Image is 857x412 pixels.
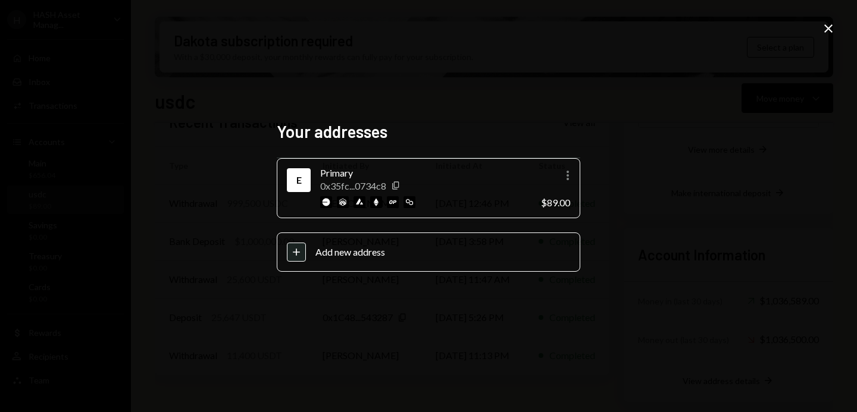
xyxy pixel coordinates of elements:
[354,196,365,208] img: avalanche-mainnet
[315,246,570,257] div: Add new address
[320,180,386,191] div: 0x35fc...0734c8
[320,196,332,208] img: base-mainnet
[541,197,570,208] div: $89.00
[277,120,580,143] h2: Your addresses
[387,196,399,208] img: optimism-mainnet
[337,196,349,208] img: arbitrum-mainnet
[277,232,580,272] button: Add new address
[370,196,382,208] img: ethereum-mainnet
[320,166,531,180] div: Primary
[289,171,308,190] div: Ethereum
[404,196,415,208] img: polygon-mainnet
